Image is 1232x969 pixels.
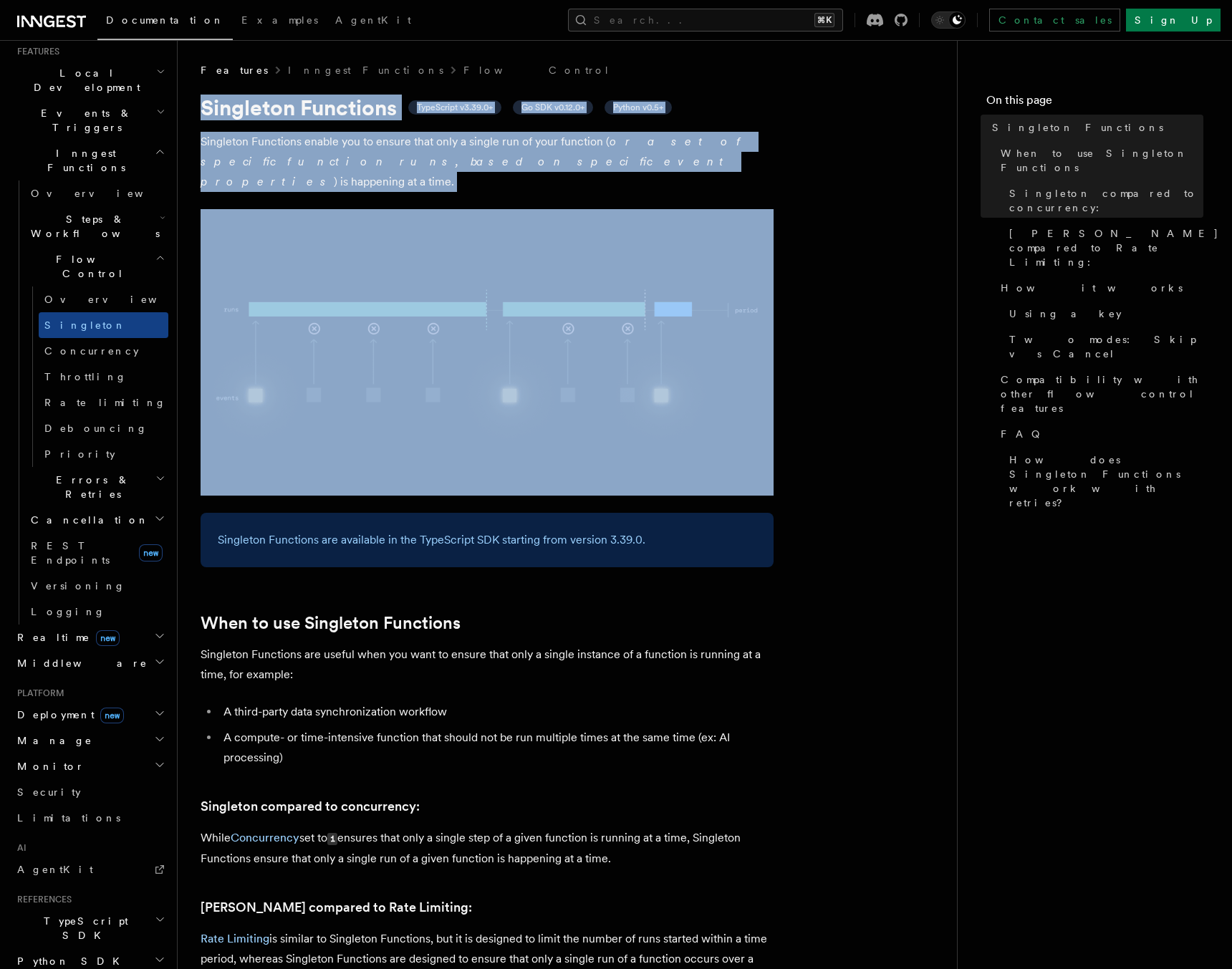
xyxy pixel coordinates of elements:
button: Inngest Functions [11,140,168,180]
span: Events & Triggers [11,106,156,135]
li: A compute- or time-intensive function that should not be run multiple times at the same time (ex:... [219,728,774,768]
a: Singleton Functions [986,115,1203,140]
a: Singleton compared to concurrency: [201,796,420,816]
button: Events & Triggers [11,100,168,140]
button: Cancellation [25,507,168,533]
a: Concurrency [39,338,168,364]
span: Limitations [17,812,120,824]
span: TypeScript v3.39.0+ [417,102,493,113]
span: References [11,894,72,905]
a: Using a key [1004,301,1203,327]
span: Cancellation [25,513,149,527]
a: AgentKit [327,4,420,39]
span: Python SDK [11,954,128,968]
a: Compatibility with other flow control features [995,367,1203,421]
span: When to use Singleton Functions [1001,146,1203,175]
a: Priority [39,441,168,467]
span: Manage [11,733,92,748]
span: new [139,544,163,561]
img: Singleton Functions only process one run at a time. [201,209,774,496]
a: Documentation [97,4,233,40]
a: Concurrency [231,831,299,844]
span: [PERSON_NAME] compared to Rate Limiting: [1009,226,1219,269]
a: Overview [25,180,168,206]
a: Versioning [25,573,168,599]
button: Flow Control [25,246,168,286]
span: Two modes: Skip vs Cancel [1009,332,1203,361]
a: When to use Singleton Functions [201,613,461,633]
span: Documentation [106,14,224,26]
span: Singleton [44,319,126,331]
span: Steps & Workflows [25,212,160,241]
span: Overview [44,294,192,305]
a: Rate limiting [39,390,168,415]
span: Features [201,63,268,77]
button: Search...⌘K [568,9,843,32]
div: Flow Control [25,286,168,467]
h4: On this page [986,92,1203,115]
span: Using a key [1009,307,1122,321]
button: Steps & Workflows [25,206,168,246]
button: Realtimenew [11,625,168,650]
span: Python v0.5+ [613,102,663,113]
a: [PERSON_NAME] compared to Rate Limiting: [1004,221,1203,275]
span: AgentKit [17,864,93,875]
span: Platform [11,688,64,699]
a: How does Singleton Functions work with retries? [1004,447,1203,516]
a: Security [11,779,168,805]
span: Local Development [11,66,156,95]
span: Priority [44,448,115,460]
button: TypeScript SDK [11,908,168,948]
span: Flow Control [25,252,155,281]
span: Middleware [11,656,148,670]
a: Limitations [11,805,168,831]
a: Throttling [39,364,168,390]
span: REST Endpoints [31,540,110,566]
em: or a set of specific function runs, based on specific event properties [201,135,747,188]
button: Deploymentnew [11,702,168,728]
span: Versioning [31,580,125,592]
span: Rate limiting [44,397,166,408]
span: Inngest Functions [11,146,155,175]
a: Logging [25,599,168,625]
span: Examples [241,14,318,26]
span: Security [17,786,81,798]
h1: Singleton Functions [201,95,774,120]
span: TypeScript SDK [11,914,155,943]
span: Debouncing [44,423,148,434]
p: Singleton Functions enable you to ensure that only a single run of your function ( ) is happening... [201,132,774,192]
kbd: ⌘K [814,13,834,27]
span: Features [11,46,59,57]
a: Debouncing [39,415,168,441]
span: How does Singleton Functions work with retries? [1009,453,1203,510]
span: Concurrency [44,345,139,357]
a: Sign Up [1126,9,1221,32]
span: How it works [1001,281,1183,295]
a: Singleton [39,312,168,338]
a: Two modes: Skip vs Cancel [1004,327,1203,367]
span: Overview [31,188,178,199]
span: Singleton Functions [992,120,1163,135]
span: AI [11,842,27,854]
button: Toggle dark mode [931,11,966,29]
p: Singleton Functions are useful when you want to ensure that only a single instance of a function ... [201,645,774,685]
a: AgentKit [11,857,168,882]
a: When to use Singleton Functions [995,140,1203,180]
p: While set to ensures that only a single step of a given function is running at a time, Singleton ... [201,828,774,869]
a: [PERSON_NAME] compared to Rate Limiting: [201,897,472,917]
a: Inngest Functions [288,63,443,77]
span: Singleton compared to concurrency: [1009,186,1203,215]
span: Deployment [11,708,124,722]
a: How it works [995,275,1203,301]
button: Monitor [11,753,168,779]
a: Rate Limiting [201,932,269,945]
li: A third-party data synchronization workflow [219,702,774,722]
button: Manage [11,728,168,753]
span: Go SDK v0.12.0+ [521,102,584,113]
span: FAQ [1001,427,1047,441]
a: Contact sales [989,9,1120,32]
button: Middleware [11,650,168,676]
span: new [96,630,120,646]
div: Inngest Functions [11,180,168,625]
a: Examples [233,4,327,39]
